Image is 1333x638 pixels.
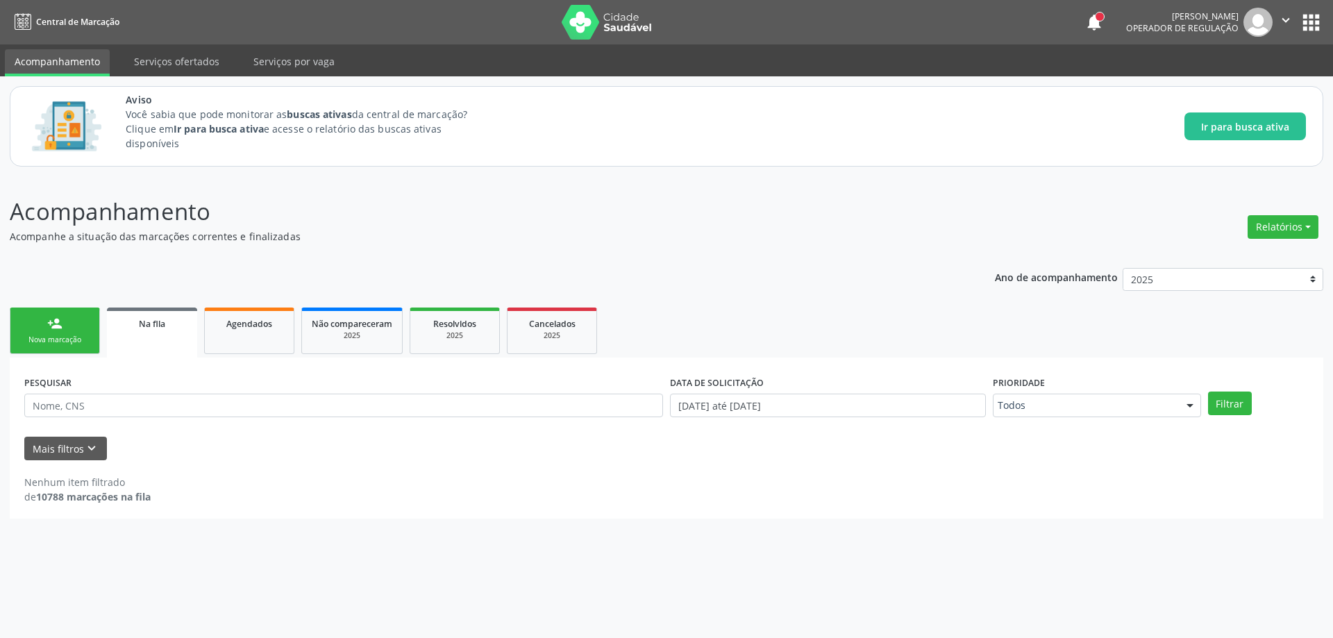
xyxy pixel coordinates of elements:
[84,441,99,456] i: keyboard_arrow_down
[287,108,351,121] strong: buscas ativas
[24,475,151,489] div: Nenhum item filtrado
[244,49,344,74] a: Serviços por vaga
[993,372,1045,394] label: Prioridade
[126,107,493,151] p: Você sabia que pode monitorar as da central de marcação? Clique em e acesse o relatório das busca...
[139,318,165,330] span: Na fila
[670,372,764,394] label: DATA DE SOLICITAÇÃO
[517,330,587,341] div: 2025
[226,318,272,330] span: Agendados
[174,122,264,135] strong: Ir para busca ativa
[1126,22,1239,34] span: Operador de regulação
[36,490,151,503] strong: 10788 marcações na fila
[124,49,229,74] a: Serviços ofertados
[1299,10,1323,35] button: apps
[27,95,106,158] img: Imagem de CalloutCard
[1084,12,1104,32] button: notifications
[1278,12,1293,28] i: 
[529,318,576,330] span: Cancelados
[24,489,151,504] div: de
[995,268,1118,285] p: Ano de acompanhamento
[1248,215,1318,239] button: Relatórios
[47,316,62,331] div: person_add
[1243,8,1273,37] img: img
[433,318,476,330] span: Resolvidos
[24,394,663,417] input: Nome, CNS
[420,330,489,341] div: 2025
[5,49,110,76] a: Acompanhamento
[1273,8,1299,37] button: 
[20,335,90,345] div: Nova marcação
[1201,119,1289,134] span: Ir para busca ativa
[1126,10,1239,22] div: [PERSON_NAME]
[1208,392,1252,415] button: Filtrar
[10,194,929,229] p: Acompanhamento
[24,372,72,394] label: PESQUISAR
[1184,112,1306,140] button: Ir para busca ativa
[670,394,986,417] input: Selecione um intervalo
[24,437,107,461] button: Mais filtroskeyboard_arrow_down
[126,92,493,107] span: Aviso
[10,10,119,33] a: Central de Marcação
[312,330,392,341] div: 2025
[10,229,929,244] p: Acompanhe a situação das marcações correntes e finalizadas
[998,398,1173,412] span: Todos
[36,16,119,28] span: Central de Marcação
[312,318,392,330] span: Não compareceram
